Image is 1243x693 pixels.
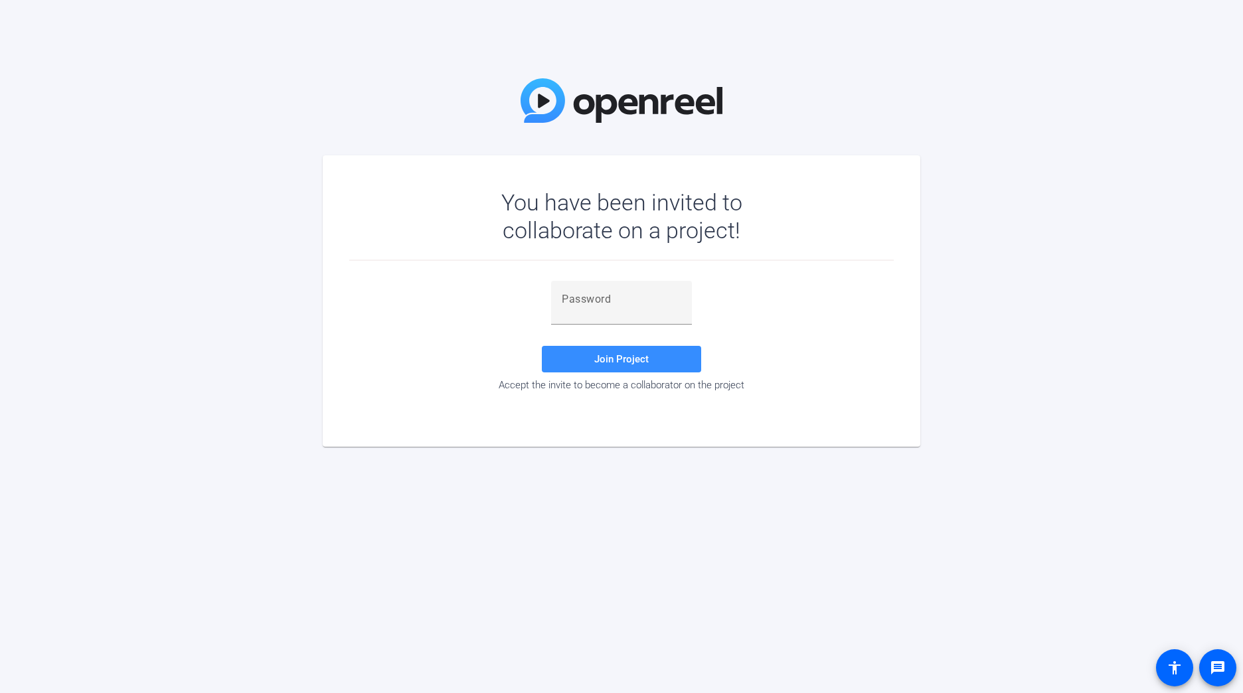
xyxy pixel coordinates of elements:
input: Password [562,291,681,307]
img: OpenReel Logo [521,78,722,123]
mat-icon: accessibility [1167,660,1183,676]
mat-icon: message [1210,660,1226,676]
div: You have been invited to collaborate on a project! [463,189,781,244]
div: Accept the invite to become a collaborator on the project [349,379,894,391]
span: Join Project [594,353,649,365]
button: Join Project [542,346,701,372]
